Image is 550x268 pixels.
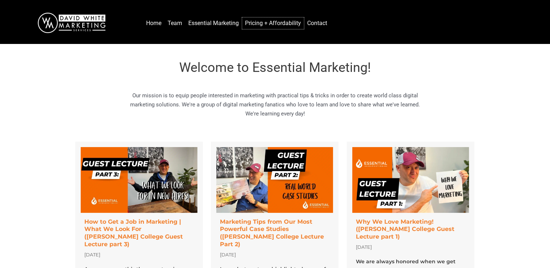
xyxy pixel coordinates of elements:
span: [DATE] [84,252,100,257]
span: [DATE] [220,252,236,257]
span: Welcome to Essential Marketing! [179,60,371,75]
a: Contact [304,17,330,29]
a: Home [143,17,164,29]
span: [DATE] [356,244,372,250]
a: DavidWhite-Marketing-Logo [38,19,105,26]
a: Team [165,17,185,29]
p: Our mission is to equip people interested in marketing with practical tips & tricks in order to c... [130,91,421,118]
nav: Menu [143,17,535,29]
img: DavidWhite-Marketing-Logo [38,13,105,33]
a: Pricing + Affordability [242,17,304,29]
a: Essential Marketing [185,17,242,29]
